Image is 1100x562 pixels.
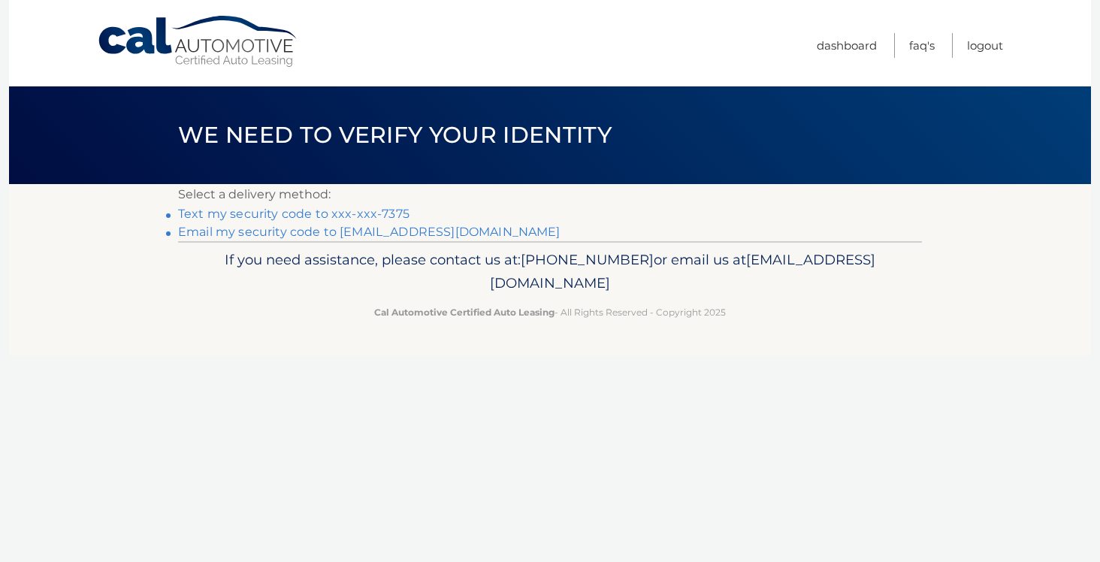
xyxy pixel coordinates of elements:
a: Logout [967,33,1003,58]
a: Text my security code to xxx-xxx-7375 [178,207,409,221]
p: If you need assistance, please contact us at: or email us at [188,248,912,296]
a: FAQ's [909,33,935,58]
span: [PHONE_NUMBER] [521,251,654,268]
p: Select a delivery method: [178,184,922,205]
span: We need to verify your identity [178,121,612,149]
a: Email my security code to [EMAIL_ADDRESS][DOMAIN_NAME] [178,225,561,239]
a: Cal Automotive [97,15,300,68]
strong: Cal Automotive Certified Auto Leasing [374,307,555,318]
p: - All Rights Reserved - Copyright 2025 [188,304,912,320]
a: Dashboard [817,33,877,58]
